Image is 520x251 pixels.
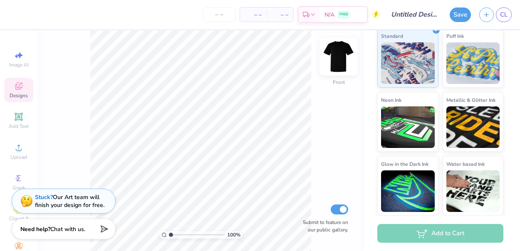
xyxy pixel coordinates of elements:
[50,225,85,233] span: Chat with us.
[381,42,435,84] img: Standard
[446,160,485,168] span: Water based Ink
[500,10,508,20] span: CL
[20,225,50,233] strong: Need help?
[384,6,446,23] input: Untitled Design
[381,96,401,104] span: Neon Ink
[245,10,262,19] span: – –
[9,62,29,68] span: Image AI
[381,160,428,168] span: Glow in the Dark Ink
[446,106,500,148] img: Metallic & Glitter Ink
[496,7,512,22] a: CL
[446,170,500,212] img: Water based Ink
[35,193,53,201] strong: Stuck?
[10,154,27,160] span: Upload
[12,185,25,191] span: Greek
[450,7,471,22] button: Save
[272,10,288,19] span: – –
[446,42,500,84] img: Puff Ink
[4,215,33,229] span: Clipart & logos
[333,79,345,86] div: Front
[339,12,348,17] span: FREE
[10,92,28,99] span: Designs
[9,123,29,130] span: Add Text
[324,10,334,19] span: N/A
[227,231,240,239] span: 100 %
[322,40,355,73] img: Front
[381,106,435,148] img: Neon Ink
[35,193,104,209] div: Our Art team will finish your design for free.
[203,7,235,22] input: – –
[381,32,403,40] span: Standard
[446,32,464,40] span: Puff Ink
[381,170,435,212] img: Glow in the Dark Ink
[446,96,495,104] span: Metallic & Glitter Ink
[298,219,348,234] label: Submit to feature on our public gallery.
